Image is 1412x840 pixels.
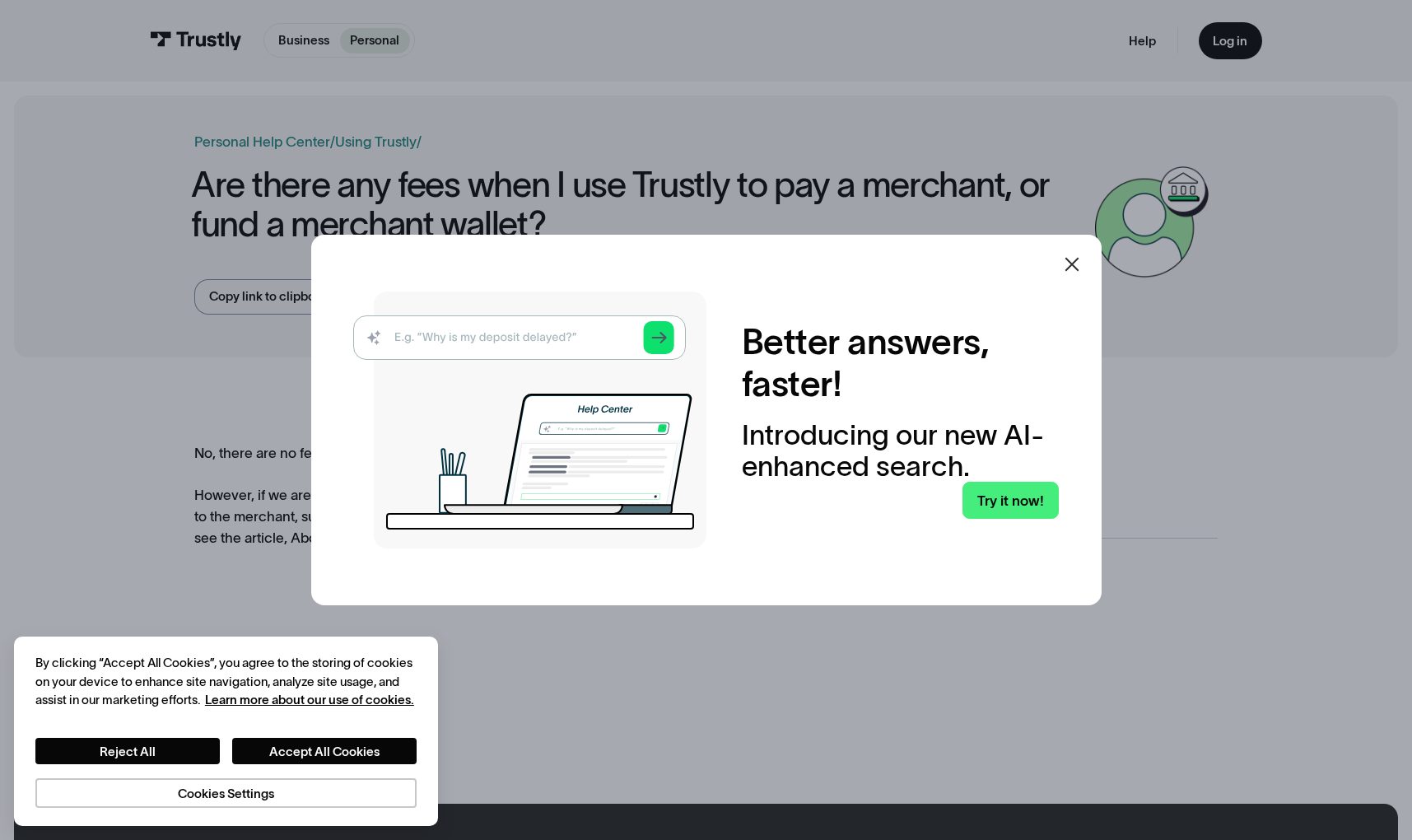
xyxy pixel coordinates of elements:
a: More information about your privacy, opens in a new tab [205,693,414,707]
button: Accept All Cookies [232,738,417,764]
button: Reject All [35,738,220,764]
div: Introducing our new AI-enhanced search. [742,420,1059,482]
h2: Better answers, faster! [742,321,1059,406]
a: Try it now! [962,482,1059,519]
button: Cookies Settings [35,778,417,808]
div: By clicking “Accept All Cookies”, you agree to the storing of cookies on your device to enhance s... [35,654,417,710]
div: Cookie banner [14,637,437,826]
div: Privacy [35,654,417,808]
